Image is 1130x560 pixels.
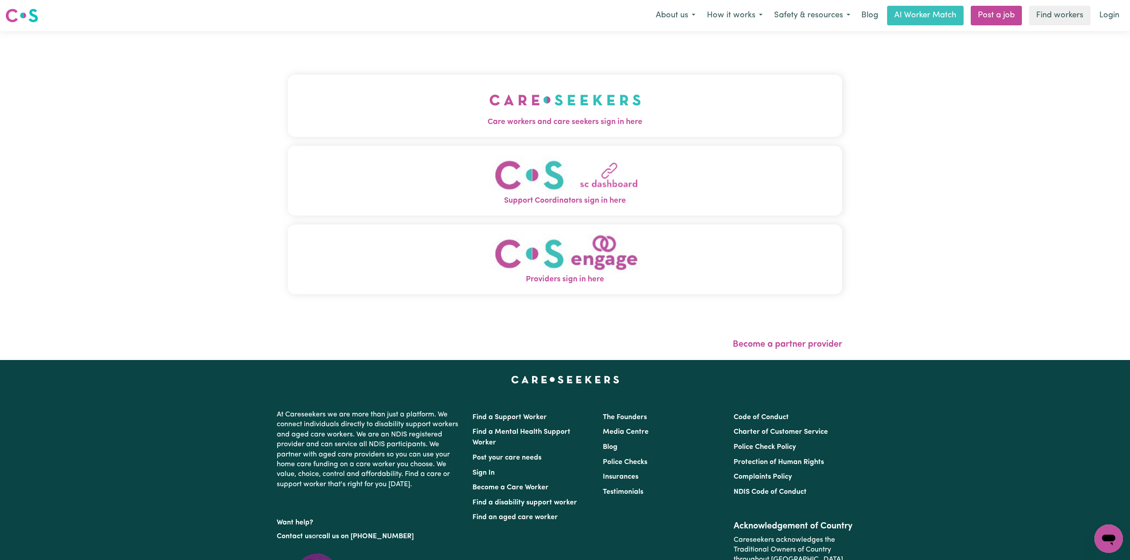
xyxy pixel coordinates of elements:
button: Support Coordinators sign in here [288,146,842,216]
a: Login [1094,6,1125,25]
a: The Founders [603,414,647,421]
a: Police Check Policy [734,444,796,451]
a: AI Worker Match [887,6,964,25]
a: Become a Care Worker [472,484,549,491]
a: Find a disability support worker [472,499,577,506]
a: Find a Support Worker [472,414,547,421]
a: Find workers [1029,6,1090,25]
a: Code of Conduct [734,414,789,421]
a: Protection of Human Rights [734,459,824,466]
a: call us on [PHONE_NUMBER] [319,533,414,540]
iframe: Button to launch messaging window [1094,524,1123,553]
span: Support Coordinators sign in here [288,195,842,207]
a: Post your care needs [472,454,541,461]
button: About us [650,6,701,25]
a: Find a Mental Health Support Worker [472,428,570,446]
a: Careseekers logo [5,5,38,26]
a: NDIS Code of Conduct [734,488,807,496]
a: Contact us [277,533,312,540]
span: Care workers and care seekers sign in here [288,116,842,128]
a: Careseekers home page [511,376,619,383]
button: Safety & resources [768,6,856,25]
a: Charter of Customer Service [734,428,828,436]
img: Careseekers logo [5,8,38,24]
a: Become a partner provider [733,340,842,349]
a: Blog [856,6,884,25]
span: Providers sign in here [288,274,842,285]
button: Care workers and care seekers sign in here [288,75,842,137]
a: Police Checks [603,459,647,466]
a: Media Centre [603,428,649,436]
a: Blog [603,444,617,451]
a: Insurances [603,473,638,480]
p: or [277,528,462,545]
a: Testimonials [603,488,643,496]
button: How it works [701,6,768,25]
a: Sign In [472,469,495,476]
a: Find an aged care worker [472,514,558,521]
p: Want help? [277,514,462,528]
a: Post a job [971,6,1022,25]
a: Complaints Policy [734,473,792,480]
button: Providers sign in here [288,224,842,294]
p: At Careseekers we are more than just a platform. We connect individuals directly to disability su... [277,406,462,493]
h2: Acknowledgement of Country [734,521,853,532]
